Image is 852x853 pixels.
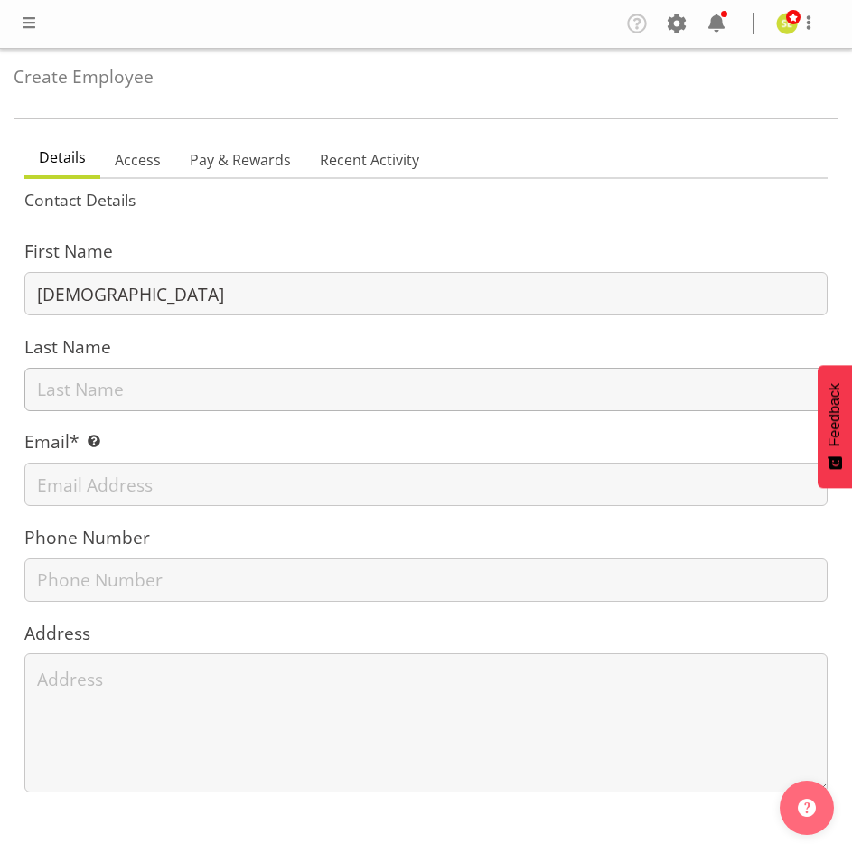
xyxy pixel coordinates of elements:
button: Feedback - Show survey [818,365,852,488]
span: Access [115,149,161,171]
span: Feedback [827,383,843,446]
img: help-xxl-2.png [798,799,816,817]
input: Phone Number [24,558,828,602]
input: Email Address [24,463,828,506]
input: First Name [24,272,828,315]
img: sarah-edwards11800.jpg [776,13,798,34]
label: Last Name [24,334,828,361]
h5: Contact Details [24,190,828,210]
span: Recent Activity [320,149,419,171]
input: Last Name [24,368,828,411]
label: First Name [24,239,828,265]
h4: Create Employee [14,67,824,87]
label: Address [24,621,828,647]
label: Email* [24,429,828,455]
span: Details [39,146,86,168]
label: Phone Number [24,525,828,551]
span: Pay & Rewards [190,149,291,171]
